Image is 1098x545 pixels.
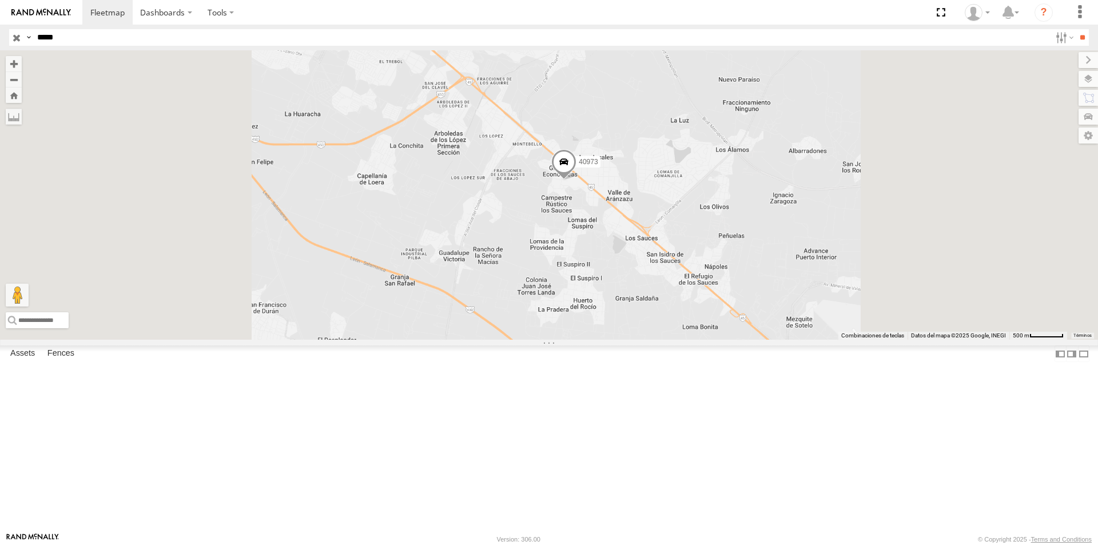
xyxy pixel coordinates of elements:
[6,56,22,71] button: Zoom in
[42,346,80,362] label: Fences
[961,4,994,21] div: Miguel Cantu
[11,9,71,17] img: rand-logo.svg
[1078,345,1089,362] label: Hide Summary Table
[978,536,1092,543] div: © Copyright 2025 -
[6,534,59,545] a: Visit our Website
[1066,345,1077,362] label: Dock Summary Table to the Right
[1073,333,1092,337] a: Términos (se abre en una nueva pestaña)
[1051,29,1076,46] label: Search Filter Options
[579,158,598,166] span: 40973
[6,109,22,125] label: Measure
[1031,536,1092,543] a: Terms and Conditions
[5,346,41,362] label: Assets
[1055,345,1066,362] label: Dock Summary Table to the Left
[24,29,33,46] label: Search Query
[1013,332,1029,339] span: 500 m
[497,536,540,543] div: Version: 306.00
[1079,128,1098,144] label: Map Settings
[6,87,22,103] button: Zoom Home
[6,284,29,307] button: Arrastra al hombrecito al mapa para abrir Street View
[1035,3,1053,22] i: ?
[1009,332,1067,340] button: Escala del mapa: 500 m por 56 píxeles
[911,332,1006,339] span: Datos del mapa ©2025 Google, INEGI
[841,332,904,340] button: Combinaciones de teclas
[6,71,22,87] button: Zoom out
